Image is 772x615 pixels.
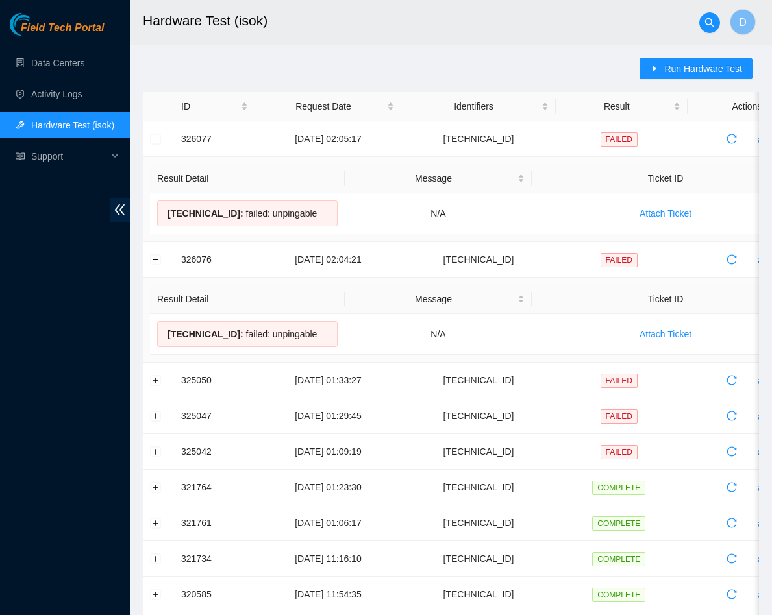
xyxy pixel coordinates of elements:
td: 325042 [174,434,255,470]
td: [TECHNICAL_ID] [401,505,555,541]
button: reload [721,370,742,391]
span: reload [722,375,741,385]
span: COMPLETE [592,588,645,602]
td: [DATE] 01:06:17 [255,505,402,541]
span: paper-clip [753,411,772,421]
button: Collapse row [151,254,161,265]
td: [DATE] 01:09:19 [255,434,402,470]
span: reload [722,482,741,492]
td: 321734 [174,541,255,577]
span: reload [722,518,741,528]
a: Activity Logs [31,89,82,99]
td: 325050 [174,363,255,398]
span: reload [722,446,741,457]
span: paper-clip [753,446,772,457]
td: [TECHNICAL_ID] [401,434,555,470]
button: Expand row [151,518,161,528]
span: paper-clip [753,254,772,265]
td: 321764 [174,470,255,505]
a: Akamai TechnologiesField Tech Portal [10,23,104,40]
button: reload [721,441,742,462]
span: Run Hardware Test [664,62,742,76]
td: [DATE] 11:16:10 [255,541,402,577]
td: [TECHNICAL_ID] [401,577,555,612]
button: Expand row [151,482,161,492]
td: N/A [345,314,532,355]
span: D [739,14,747,30]
a: Hardware Test (isok) [31,120,114,130]
span: FAILED [601,132,638,147]
a: Data Centers [31,58,84,68]
td: 321761 [174,505,255,541]
button: Expand row [151,411,161,421]
span: reload [722,553,741,564]
td: [DATE] 01:23:30 [255,470,402,505]
td: [DATE] 02:05:17 [255,121,402,157]
td: 326077 [174,121,255,157]
td: [TECHNICAL_ID] [401,363,555,398]
span: paper-clip [753,375,772,385]
span: paper-clip [753,589,772,599]
td: [TECHNICAL_ID] [401,470,555,505]
td: [DATE] 11:54:35 [255,577,402,612]
td: [TECHNICAL_ID] [401,541,555,577]
td: [TECHNICAL_ID] [401,398,555,434]
span: paper-clip [753,134,772,144]
span: Support [31,143,108,169]
button: Expand row [151,589,161,599]
span: read [16,152,25,161]
span: COMPLETE [592,552,645,566]
button: reload [721,512,742,533]
button: reload [721,584,742,605]
button: Expand row [151,375,161,385]
span: FAILED [601,374,638,388]
button: reload [721,477,742,498]
td: [DATE] 02:04:21 [255,242,402,278]
img: Akamai Technologies [10,13,66,36]
button: Attach Ticket [629,324,702,344]
td: 325047 [174,398,255,434]
button: Expand row [151,446,161,457]
th: Result Detail [150,285,345,314]
span: double-left [110,198,130,222]
button: search [699,12,720,33]
span: FAILED [601,409,638,424]
span: search [700,18,719,28]
span: Attach Ticket [640,206,691,221]
button: D [730,9,756,35]
td: [DATE] 01:29:45 [255,398,402,434]
span: [TECHNICAL_ID] : [168,208,243,219]
td: 320585 [174,577,255,612]
span: paper-clip [753,482,772,492]
button: caret-rightRun Hardware Test [640,58,753,79]
th: Result Detail [150,164,345,193]
button: reload [721,128,742,149]
button: Collapse row [151,134,161,144]
span: caret-right [650,64,659,75]
span: Attach Ticket [640,327,691,341]
span: FAILED [601,253,638,267]
span: [TECHNICAL_ID] : [168,329,243,339]
td: N/A [345,193,532,234]
button: reload [721,405,742,426]
button: reload [721,249,742,270]
button: Expand row [151,553,161,564]
span: COMPLETE [592,481,645,495]
span: paper-clip [753,553,772,564]
span: FAILED [601,445,638,459]
div: failed: unpingable [157,200,338,226]
span: Field Tech Portal [21,22,104,34]
td: [TECHNICAL_ID] [401,242,555,278]
span: reload [722,589,741,599]
td: 326076 [174,242,255,278]
span: paper-clip [753,518,772,528]
span: reload [722,411,741,421]
div: failed: unpingable [157,321,338,347]
span: COMPLETE [592,516,645,531]
td: [TECHNICAL_ID] [401,121,555,157]
button: Attach Ticket [629,203,702,224]
span: reload [722,254,741,265]
span: reload [722,134,741,144]
button: reload [721,548,742,569]
td: [DATE] 01:33:27 [255,363,402,398]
